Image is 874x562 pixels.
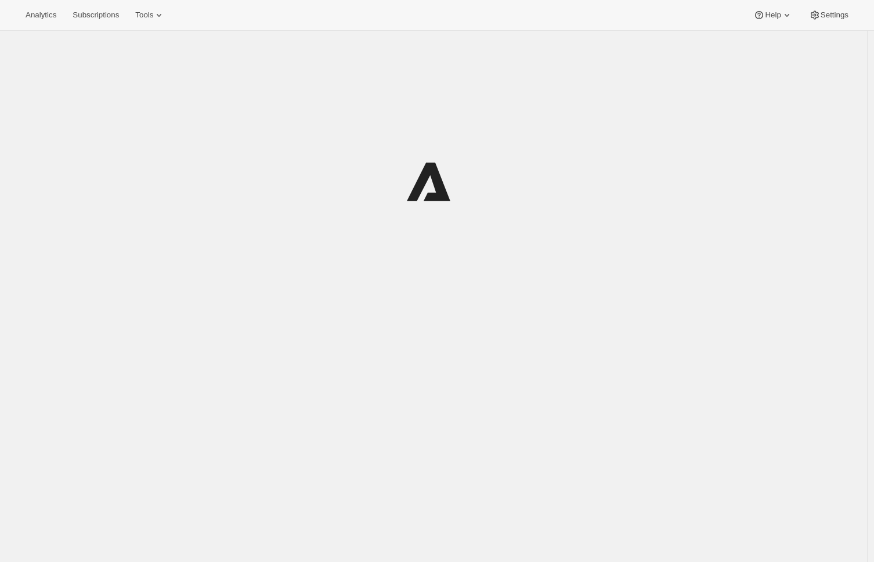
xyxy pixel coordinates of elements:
button: Subscriptions [66,7,126,23]
span: Settings [821,10,848,20]
button: Tools [128,7,172,23]
span: Help [765,10,781,20]
span: Subscriptions [73,10,119,20]
button: Help [746,7,799,23]
button: Settings [802,7,855,23]
button: Analytics [19,7,63,23]
span: Analytics [26,10,56,20]
span: Tools [135,10,153,20]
